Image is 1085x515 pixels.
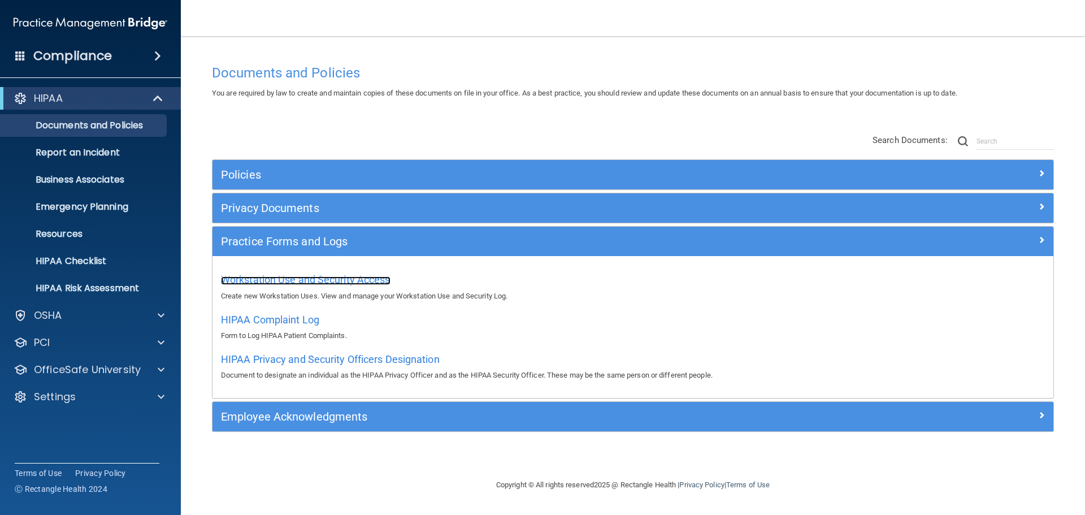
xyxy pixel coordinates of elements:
span: HIPAA Privacy and Security Officers Designation [221,353,440,365]
a: Terms of Use [15,468,62,479]
p: Create new Workstation Uses. View and manage your Workstation Use and Security Log. [221,289,1045,303]
span: Search Documents: [873,135,948,145]
p: Resources [7,228,162,240]
span: You are required by law to create and maintain copies of these documents on file in your office. ... [212,89,957,97]
a: Employee Acknowledgments [221,408,1045,426]
p: Business Associates [7,174,162,185]
a: Privacy Documents [221,199,1045,217]
a: Policies [221,166,1045,184]
p: PCI [34,336,50,349]
h4: Compliance [33,48,112,64]
a: HIPAA [14,92,164,105]
h5: Practice Forms and Logs [221,235,835,248]
a: Privacy Policy [75,468,126,479]
span: Ⓒ Rectangle Health 2024 [15,483,107,495]
img: ic-search.3b580494.png [958,136,968,146]
p: OSHA [34,309,62,322]
a: Workstation Use and Security Access [221,276,390,285]
p: Document to designate an individual as the HIPAA Privacy Officer and as the HIPAA Security Office... [221,369,1045,382]
h4: Documents and Policies [212,66,1054,80]
img: PMB logo [14,12,167,34]
a: Practice Forms and Logs [221,232,1045,250]
h5: Privacy Documents [221,202,835,214]
span: HIPAA Complaint Log [221,314,319,326]
a: Terms of Use [726,481,770,489]
p: Settings [34,390,76,404]
p: Form to Log HIPAA Patient Complaints. [221,329,1045,343]
div: Copyright © All rights reserved 2025 @ Rectangle Health | | [427,467,839,503]
a: Privacy Policy [679,481,724,489]
a: HIPAA Complaint Log [221,317,319,325]
p: Emergency Planning [7,201,162,213]
h5: Employee Acknowledgments [221,410,835,423]
p: HIPAA [34,92,63,105]
a: OfficeSafe University [14,363,164,376]
p: HIPAA Risk Assessment [7,283,162,294]
a: PCI [14,336,164,349]
a: Settings [14,390,164,404]
p: OfficeSafe University [34,363,141,376]
input: Search [976,133,1054,150]
p: HIPAA Checklist [7,256,162,267]
span: Workstation Use and Security Access [221,274,390,285]
p: Report an Incident [7,147,162,158]
a: HIPAA Privacy and Security Officers Designation [221,356,440,365]
a: OSHA [14,309,164,322]
p: Documents and Policies [7,120,162,131]
h5: Policies [221,168,835,181]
